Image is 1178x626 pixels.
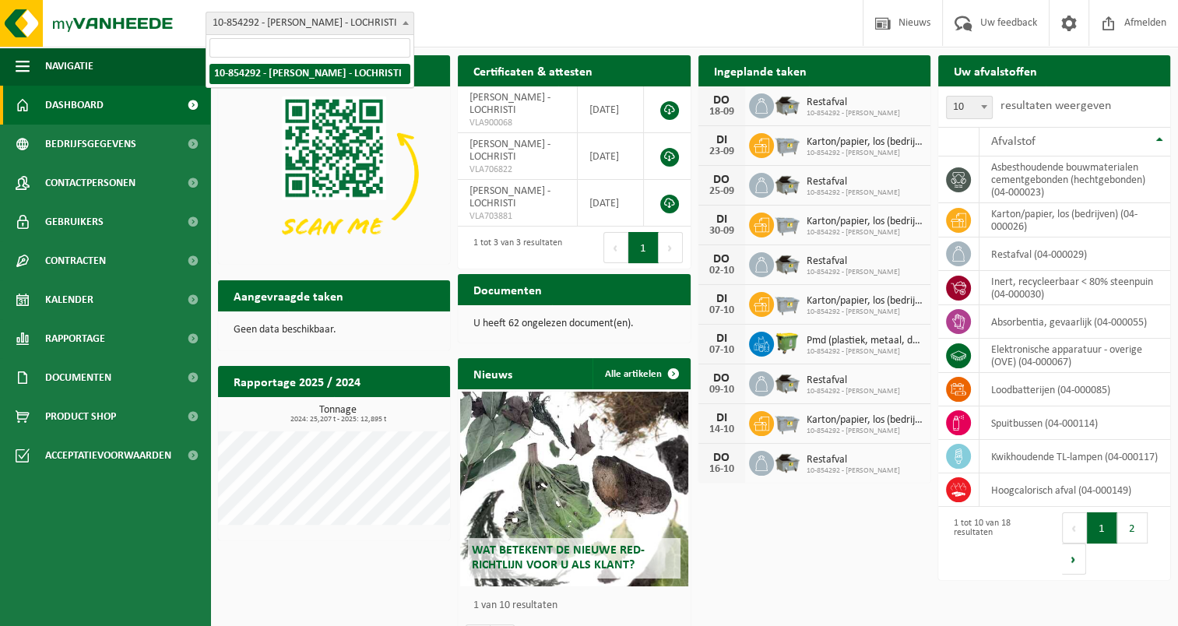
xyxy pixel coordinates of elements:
[458,274,557,304] h2: Documenten
[706,345,737,356] div: 07-10
[1117,512,1148,543] button: 2
[774,369,800,396] img: WB-5000-GAL-GY-01
[774,210,800,237] img: WB-2500-GAL-GY-01
[334,396,448,427] a: Bekijk rapportage
[603,232,628,263] button: Previous
[209,64,410,84] li: 10-854292 - [PERSON_NAME] - LOCHRISTI
[206,12,414,35] span: 10-854292 - ELIA LOCHRISTI - LOCHRISTI
[1062,512,1087,543] button: Previous
[979,271,1170,305] td: inert, recycleerbaar < 80% steenpuin (04-000030)
[593,358,689,389] a: Alle artikelen
[473,318,674,329] p: U heeft 62 ongelezen document(en).
[706,293,737,305] div: DI
[774,131,800,157] img: WB-2500-GAL-GY-01
[706,412,737,424] div: DI
[218,280,359,311] h2: Aangevraagde taken
[473,600,682,611] p: 1 van 10 resultaten
[774,91,800,118] img: WB-5000-GAL-GY-01
[469,139,550,163] span: [PERSON_NAME] - LOCHRISTI
[469,117,565,129] span: VLA900068
[218,366,376,396] h2: Rapportage 2025 / 2024
[979,473,1170,507] td: hoogcalorisch afval (04-000149)
[458,358,528,389] h2: Nieuws
[698,55,822,86] h2: Ingeplande taken
[218,86,450,261] img: Download de VHEPlus App
[578,180,644,227] td: [DATE]
[807,414,923,427] span: Karton/papier, los (bedrijven)
[774,171,800,197] img: WB-5000-GAL-GY-01
[774,290,800,316] img: WB-2500-GAL-GY-01
[946,511,1046,576] div: 1 tot 10 van 18 resultaten
[226,416,450,424] span: 2024: 25,207 t - 2025: 12,895 t
[469,164,565,176] span: VLA706822
[706,146,737,157] div: 23-09
[469,92,550,116] span: [PERSON_NAME] - LOCHRISTI
[628,232,659,263] button: 1
[659,232,683,263] button: Next
[706,266,737,276] div: 02-10
[807,335,923,347] span: Pmd (plastiek, metaal, drankkartons) (bedrijven)
[45,319,105,358] span: Rapportage
[807,216,923,228] span: Karton/papier, los (bedrijven)
[472,544,645,571] span: Wat betekent de nieuwe RED-richtlijn voor u als klant?
[774,250,800,276] img: WB-5000-GAL-GY-01
[979,237,1170,271] td: restafval (04-000029)
[45,86,104,125] span: Dashboard
[947,97,992,118] span: 10
[706,305,737,316] div: 07-10
[979,406,1170,440] td: spuitbussen (04-000114)
[469,210,565,223] span: VLA703881
[706,134,737,146] div: DI
[807,228,923,237] span: 10-854292 - [PERSON_NAME]
[706,424,737,435] div: 14-10
[807,268,900,277] span: 10-854292 - [PERSON_NAME]
[807,109,900,118] span: 10-854292 - [PERSON_NAME]
[45,241,106,280] span: Contracten
[807,466,900,476] span: 10-854292 - [PERSON_NAME]
[807,176,900,188] span: Restafval
[226,405,450,424] h3: Tonnage
[706,372,737,385] div: DO
[979,203,1170,237] td: karton/papier, los (bedrijven) (04-000026)
[807,454,900,466] span: Restafval
[807,375,900,387] span: Restafval
[807,387,900,396] span: 10-854292 - [PERSON_NAME]
[578,86,644,133] td: [DATE]
[807,255,900,268] span: Restafval
[1000,100,1111,112] label: resultaten weergeven
[938,55,1053,86] h2: Uw afvalstoffen
[706,94,737,107] div: DO
[979,156,1170,203] td: asbesthoudende bouwmaterialen cementgebonden (hechtgebonden) (04-000023)
[807,149,923,158] span: 10-854292 - [PERSON_NAME]
[45,47,93,86] span: Navigatie
[578,133,644,180] td: [DATE]
[807,295,923,308] span: Karton/papier, los (bedrijven)
[774,329,800,356] img: WB-1100-HPE-GN-50
[991,135,1036,148] span: Afvalstof
[706,107,737,118] div: 18-09
[807,308,923,317] span: 10-854292 - [PERSON_NAME]
[706,452,737,464] div: DO
[45,397,116,436] span: Product Shop
[807,136,923,149] span: Karton/papier, los (bedrijven)
[979,305,1170,339] td: absorbentia, gevaarlijk (04-000055)
[45,280,93,319] span: Kalender
[774,448,800,475] img: WB-5000-GAL-GY-01
[1062,543,1086,575] button: Next
[706,186,737,197] div: 25-09
[45,202,104,241] span: Gebruikers
[469,185,550,209] span: [PERSON_NAME] - LOCHRISTI
[807,188,900,198] span: 10-854292 - [PERSON_NAME]
[45,125,136,164] span: Bedrijfsgegevens
[706,385,737,396] div: 09-10
[774,409,800,435] img: WB-2500-GAL-GY-01
[45,436,171,475] span: Acceptatievoorwaarden
[979,440,1170,473] td: kwikhoudende TL-lampen (04-000117)
[807,97,900,109] span: Restafval
[946,96,993,119] span: 10
[706,213,737,226] div: DI
[807,427,923,436] span: 10-854292 - [PERSON_NAME]
[45,358,111,397] span: Documenten
[979,373,1170,406] td: loodbatterijen (04-000085)
[466,230,562,265] div: 1 tot 3 van 3 resultaten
